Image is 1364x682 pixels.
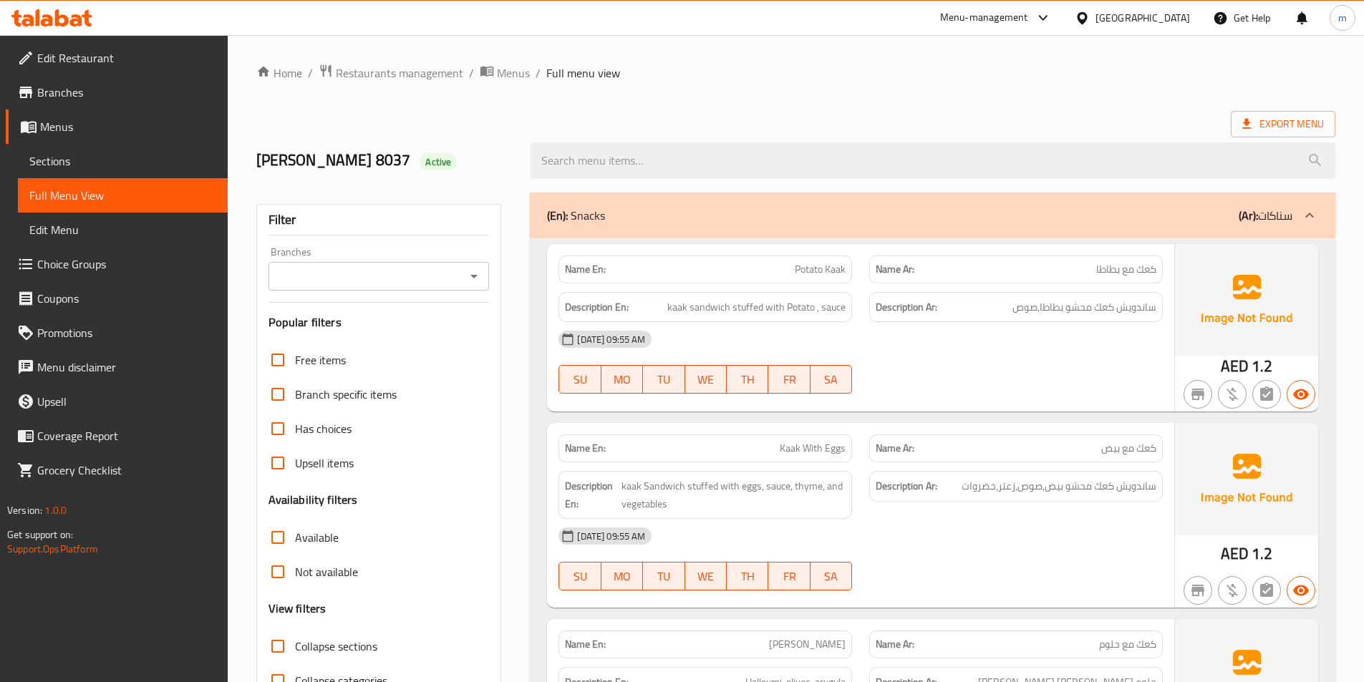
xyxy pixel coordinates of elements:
[6,281,228,316] a: Coupons
[295,563,358,580] span: Not available
[691,566,721,587] span: WE
[29,152,216,170] span: Sections
[6,453,228,487] a: Grocery Checklist
[18,144,228,178] a: Sections
[565,298,629,316] strong: Description En:
[571,333,651,346] span: [DATE] 09:55 AM
[37,84,216,101] span: Branches
[37,359,216,376] span: Menu disclaimer
[547,205,568,226] b: (En):
[816,566,846,587] span: SA
[565,566,595,587] span: SU
[37,324,216,341] span: Promotions
[308,64,313,82] li: /
[37,393,216,410] span: Upsell
[256,150,513,171] h2: [PERSON_NAME] 8037
[1252,380,1281,409] button: Not has choices
[1221,540,1249,567] span: AED
[1287,576,1315,605] button: Available
[469,64,474,82] li: /
[876,637,914,652] strong: Name Ar:
[1101,441,1156,456] span: كعك مع بيض
[295,529,339,546] span: Available
[732,369,763,390] span: TH
[667,298,846,316] span: kaak sandwich stuffed with Potato , sauce
[1096,262,1156,277] span: كعك مع بطاطا
[44,501,67,520] span: 1.0.0
[1184,576,1212,605] button: Not branch specific item
[774,566,804,587] span: FR
[565,477,618,512] strong: Description En:
[816,369,846,390] span: SA
[530,142,1335,179] input: search
[295,638,377,655] span: Collapse sections
[727,365,768,394] button: TH
[256,64,302,82] a: Home
[795,262,846,277] span: Potato Kaak
[571,530,651,543] span: [DATE] 09:55 AM
[6,75,228,109] a: Branches
[6,316,228,350] a: Promotions
[727,562,768,590] button: TH
[37,49,216,67] span: Edit Restaurant
[29,221,216,238] span: Edit Menu
[536,64,541,82] li: /
[940,9,1028,26] div: Menu-management
[1252,352,1272,380] span: 1.2
[811,365,852,394] button: SA
[876,262,914,277] strong: Name Ar:
[7,540,98,558] a: Support.OpsPlatform
[40,118,216,135] span: Menus
[295,351,346,369] span: Free items
[565,637,606,652] strong: Name En:
[295,454,354,472] span: Upsell items
[1218,576,1247,605] button: Purchased item
[649,369,679,390] span: TU
[811,562,852,590] button: SA
[1184,380,1212,409] button: Not branch specific item
[1175,244,1318,356] img: Ae5nvW7+0k+MAAAAAElFTkSuQmCC
[7,501,42,520] span: Version:
[732,566,763,587] span: TH
[319,64,463,82] a: Restaurants management
[607,566,637,587] span: MO
[558,562,601,590] button: SU
[530,193,1335,238] div: (En): Snacks(Ar):سناكات
[6,247,228,281] a: Choice Groups
[685,365,727,394] button: WE
[6,41,228,75] a: Edit Restaurant
[1231,111,1335,137] span: Export Menu
[420,155,457,169] span: Active
[1175,423,1318,535] img: Ae5nvW7+0k+MAAAAAElFTkSuQmCC
[876,477,937,495] strong: Description Ar:
[649,566,679,587] span: TU
[1012,298,1156,316] span: ساندويش كعك محشو بطاطا,صوص
[643,365,685,394] button: TU
[37,462,216,479] span: Grocery Checklist
[18,213,228,247] a: Edit Menu
[558,365,601,394] button: SU
[1221,352,1249,380] span: AED
[464,266,484,286] button: Open
[1252,540,1272,567] span: 1.2
[29,187,216,204] span: Full Menu View
[601,562,643,590] button: MO
[768,365,810,394] button: FR
[565,441,606,456] strong: Name En:
[295,386,397,403] span: Branch specific items
[1338,10,1347,26] span: m
[256,64,1335,82] nav: breadcrumb
[962,477,1156,495] span: ساندويش كعك محشو بيض,صوص,زعتر,خضروات
[621,477,846,512] span: kaak Sandwich stuffed with eggs, sauce, thyme, and vegetables
[774,369,804,390] span: FR
[546,64,620,82] span: Full menu view
[1239,205,1258,226] b: (Ar):
[601,365,643,394] button: MO
[269,205,490,235] div: Filter
[1242,115,1324,133] span: Export Menu
[876,298,937,316] strong: Description Ar:
[269,492,358,508] h3: Availability filters
[37,290,216,307] span: Coupons
[269,600,327,617] h3: View filters
[37,427,216,444] span: Coverage Report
